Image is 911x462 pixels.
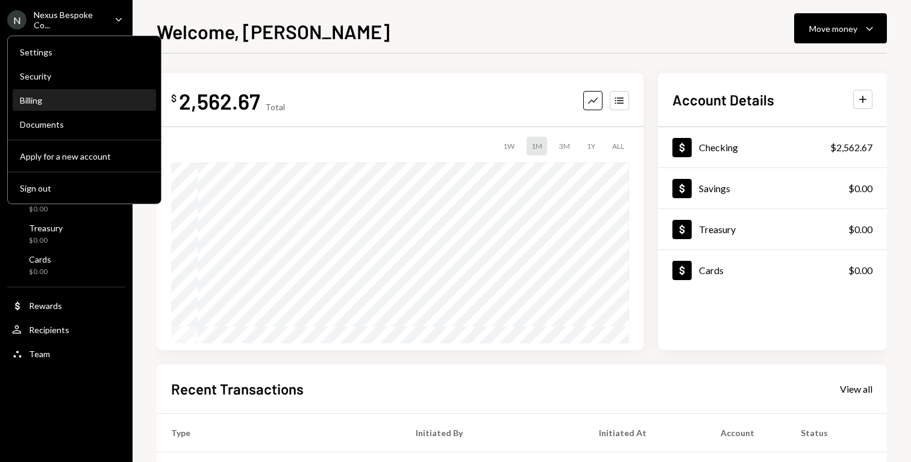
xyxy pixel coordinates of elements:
[29,325,69,335] div: Recipients
[13,178,156,199] button: Sign out
[830,140,872,155] div: $2,562.67
[699,264,724,276] div: Cards
[658,209,887,249] a: Treasury$0.00
[848,181,872,196] div: $0.00
[179,87,260,114] div: 2,562.67
[29,267,51,277] div: $0.00
[672,90,774,110] h2: Account Details
[498,137,519,155] div: 1W
[706,413,786,452] th: Account
[157,19,390,43] h1: Welcome, [PERSON_NAME]
[29,204,58,214] div: $0.00
[607,137,629,155] div: ALL
[840,383,872,395] div: View all
[20,151,149,161] div: Apply for a new account
[13,113,156,135] a: Documents
[7,10,27,30] div: N
[658,250,887,290] a: Cards$0.00
[527,137,547,155] div: 1M
[554,137,575,155] div: 3M
[171,379,304,399] h2: Recent Transactions
[29,223,63,233] div: Treasury
[582,137,600,155] div: 1Y
[13,146,156,167] button: Apply for a new account
[29,254,51,264] div: Cards
[658,127,887,167] a: Checking$2,562.67
[20,71,149,81] div: Security
[848,263,872,278] div: $0.00
[20,47,149,57] div: Settings
[20,119,149,130] div: Documents
[29,236,63,246] div: $0.00
[265,102,285,112] div: Total
[794,13,887,43] button: Move money
[809,22,857,35] div: Move money
[29,301,62,311] div: Rewards
[34,10,105,30] div: Nexus Bespoke Co...
[401,413,584,452] th: Initiated By
[7,219,125,248] a: Treasury$0.00
[13,89,156,111] a: Billing
[699,183,730,194] div: Savings
[7,251,125,279] a: Cards$0.00
[20,95,149,105] div: Billing
[699,142,738,153] div: Checking
[13,41,156,63] a: Settings
[840,382,872,395] a: View all
[20,183,149,193] div: Sign out
[699,223,736,235] div: Treasury
[29,349,50,359] div: Team
[7,319,125,340] a: Recipients
[171,92,177,104] div: $
[658,168,887,208] a: Savings$0.00
[584,413,706,452] th: Initiated At
[7,295,125,316] a: Rewards
[786,413,887,452] th: Status
[7,343,125,364] a: Team
[848,222,872,237] div: $0.00
[13,65,156,87] a: Security
[157,413,401,452] th: Type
